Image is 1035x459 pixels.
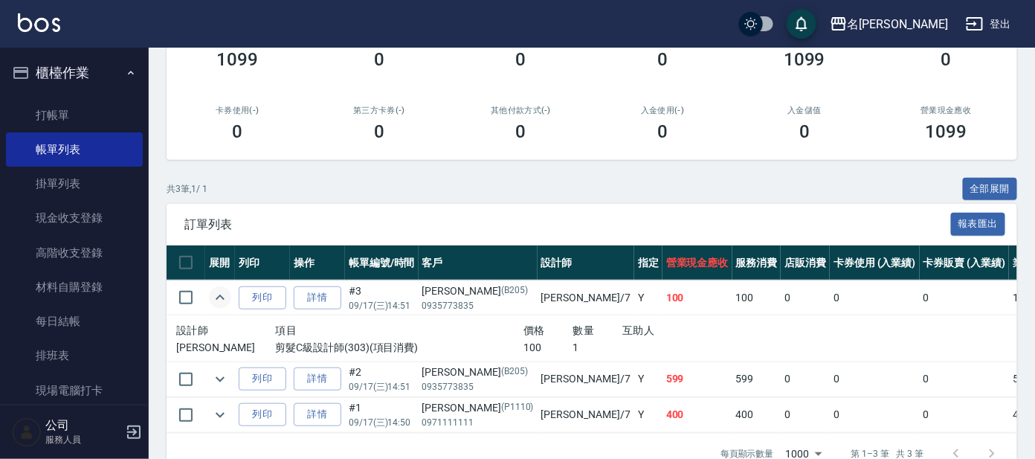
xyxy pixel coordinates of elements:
[781,362,830,397] td: 0
[538,397,634,432] td: [PERSON_NAME] /7
[657,121,668,142] h3: 0
[345,362,419,397] td: #2
[662,397,732,432] td: 400
[920,245,1010,280] th: 卡券販賣 (入業績)
[345,245,419,280] th: 帳單編號/時間
[610,106,716,115] h2: 入金使用(-)
[239,367,286,391] button: 列印
[422,299,534,312] p: 0935773835
[290,245,345,280] th: 操作
[349,380,415,394] p: 09/17 (三) 14:51
[634,280,662,315] td: Y
[6,167,143,201] a: 掛單列表
[963,178,1018,201] button: 全部展開
[573,340,623,356] p: 1
[216,49,258,70] h3: 1099
[960,10,1017,38] button: 登出
[781,245,830,280] th: 店販消費
[516,49,526,70] h3: 0
[239,403,286,426] button: 列印
[662,280,732,315] td: 100
[294,403,341,426] a: 詳情
[6,201,143,235] a: 現金收支登錄
[622,324,654,336] span: 互助人
[45,418,121,433] h5: 公司
[6,236,143,270] a: 高階收支登錄
[422,380,534,394] p: 0935773835
[657,49,668,70] h3: 0
[920,397,1010,432] td: 0
[893,106,999,115] h2: 營業現金應收
[752,106,858,115] h2: 入金儲值
[830,245,920,280] th: 卡券使用 (入業績)
[830,397,920,432] td: 0
[799,121,810,142] h3: 0
[349,416,415,429] p: 09/17 (三) 14:50
[501,365,528,380] p: (B205)
[830,280,920,315] td: 0
[516,121,526,142] h3: 0
[232,121,242,142] h3: 0
[6,304,143,338] a: 每日結帳
[538,280,634,315] td: [PERSON_NAME] /7
[662,245,732,280] th: 營業現金應收
[209,286,231,309] button: expand row
[732,362,781,397] td: 599
[422,283,534,299] div: [PERSON_NAME]
[239,286,286,309] button: 列印
[6,54,143,92] button: 櫃檯作業
[374,49,384,70] h3: 0
[419,245,538,280] th: 客戶
[12,417,42,447] img: Person
[920,362,1010,397] td: 0
[523,324,545,336] span: 價格
[6,270,143,304] a: 材料自購登錄
[345,397,419,432] td: #1
[6,373,143,408] a: 現場電腦打卡
[732,397,781,432] td: 400
[176,324,208,336] span: 設計師
[732,245,781,280] th: 服務消費
[184,106,291,115] h2: 卡券使用(-)
[848,15,948,33] div: 名[PERSON_NAME]
[6,98,143,132] a: 打帳單
[538,245,634,280] th: 設計師
[184,217,951,232] span: 訂單列表
[294,286,341,309] a: 詳情
[468,106,574,115] h2: 其他付款方式(-)
[732,280,781,315] td: 100
[830,362,920,397] td: 0
[205,245,235,280] th: 展開
[781,397,830,432] td: 0
[824,9,954,39] button: 名[PERSON_NAME]
[951,213,1006,236] button: 報表匯出
[374,121,384,142] h3: 0
[501,400,534,416] p: (P1110)
[920,280,1010,315] td: 0
[422,365,534,380] div: [PERSON_NAME]
[662,362,732,397] td: 599
[326,106,433,115] h2: 第三方卡券(-)
[209,368,231,391] button: expand row
[345,280,419,315] td: #3
[926,121,967,142] h3: 1099
[167,182,207,196] p: 共 3 筆, 1 / 1
[781,280,830,315] td: 0
[951,216,1006,231] a: 報表匯出
[422,400,534,416] div: [PERSON_NAME]
[634,362,662,397] td: Y
[18,13,60,32] img: Logo
[349,299,415,312] p: 09/17 (三) 14:51
[787,9,816,39] button: save
[784,49,825,70] h3: 1099
[634,245,662,280] th: 指定
[634,397,662,432] td: Y
[6,132,143,167] a: 帳單列表
[422,416,534,429] p: 0971111111
[235,245,290,280] th: 列印
[941,49,952,70] h3: 0
[573,324,595,336] span: 數量
[275,340,523,356] p: 剪髮C級設計師(303)(項目消費)
[523,340,573,356] p: 100
[501,283,528,299] p: (B205)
